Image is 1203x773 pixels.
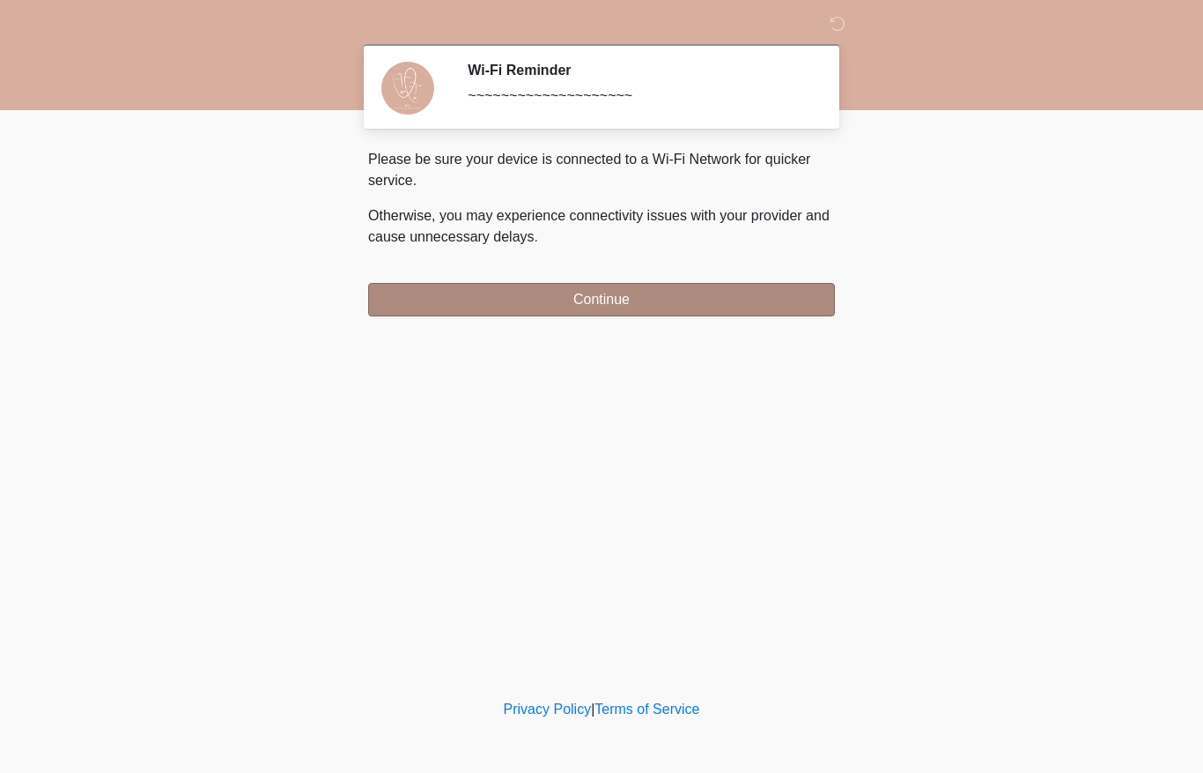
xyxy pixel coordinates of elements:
img: Agent Avatar [381,62,434,115]
span: . [535,229,538,244]
p: Please be sure your device is connected to a Wi-Fi Network for quicker service. [368,149,835,191]
div: ~~~~~~~~~~~~~~~~~~~~ [468,85,808,107]
p: Otherwise, you may experience connectivity issues with your provider and cause unnecessary delays [368,205,835,248]
a: | [591,702,594,717]
h2: Wi-Fi Reminder [468,62,808,78]
img: DM Wellness & Aesthetics Logo [351,13,373,35]
button: Continue [368,283,835,316]
a: Terms of Service [594,702,699,717]
a: Privacy Policy [504,702,592,717]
